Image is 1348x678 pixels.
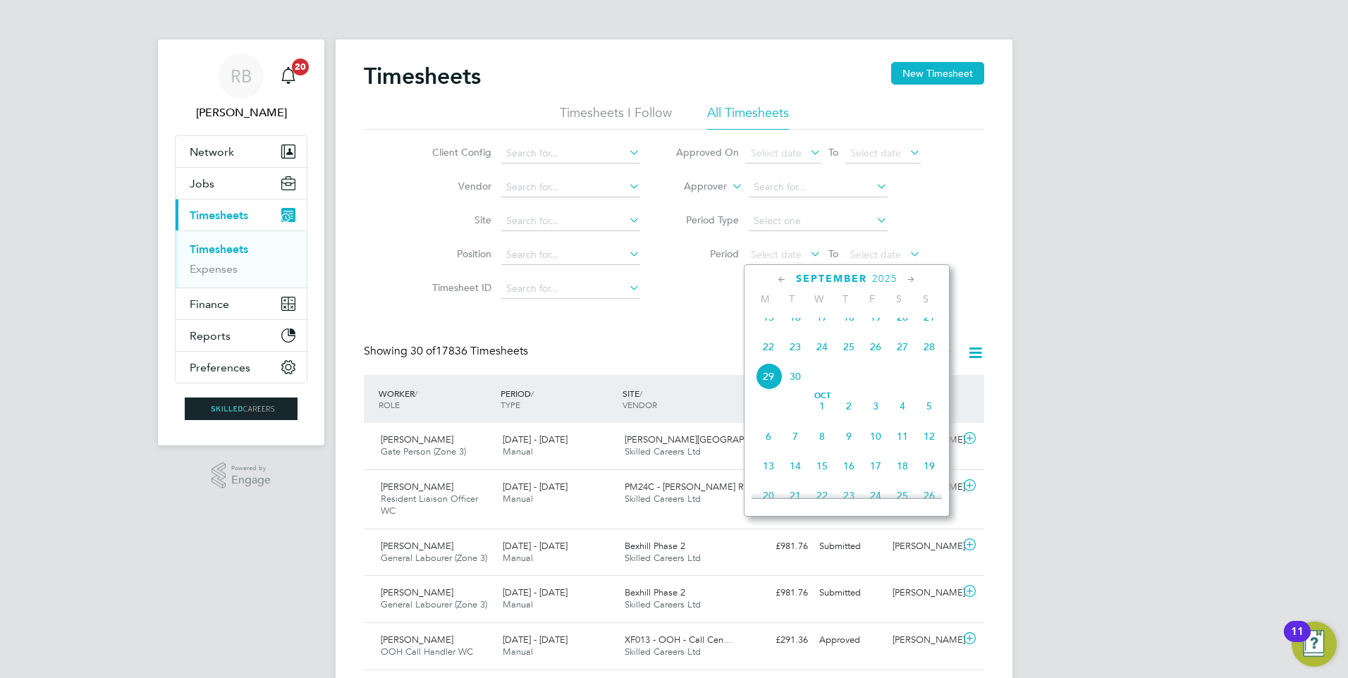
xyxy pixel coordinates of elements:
[190,297,229,311] span: Finance
[916,482,943,509] span: 26
[428,180,491,192] label: Vendor
[503,598,533,610] span: Manual
[675,247,739,260] label: Period
[410,344,528,358] span: 17836 Timesheets
[176,288,307,319] button: Finance
[740,629,814,652] div: £291.36
[623,399,657,410] span: VENDOR
[751,147,802,159] span: Select date
[755,423,782,450] span: 6
[428,247,491,260] label: Position
[190,242,248,256] a: Timesheets
[889,423,916,450] span: 11
[381,586,453,598] span: [PERSON_NAME]
[751,248,802,261] span: Select date
[832,292,859,305] span: T
[501,144,640,164] input: Search for...
[625,598,701,610] span: Skilled Careers Ltd
[887,629,960,652] div: [PERSON_NAME]
[752,292,778,305] span: M
[175,104,307,121] span: Ryan Burns
[176,320,307,351] button: Reports
[809,423,835,450] span: 8
[889,393,916,419] span: 4
[503,540,568,552] span: [DATE] - [DATE]
[176,352,307,383] button: Preferences
[503,481,568,493] span: [DATE] - [DATE]
[835,333,862,360] span: 25
[625,540,685,552] span: Bexhill Phase 2
[381,540,453,552] span: [PERSON_NAME]
[886,292,912,305] span: S
[862,304,889,331] span: 19
[503,493,533,505] span: Manual
[755,333,782,360] span: 22
[782,363,809,390] span: 30
[625,493,701,505] span: Skilled Careers Ltd
[835,393,862,419] span: 2
[175,54,307,121] a: RB[PERSON_NAME]
[625,634,733,646] span: XF013 - OOH - Call Cen…
[176,199,307,230] button: Timesheets
[809,393,835,400] span: Oct
[889,482,916,509] span: 25
[176,136,307,167] button: Network
[364,344,531,359] div: Showing
[639,388,642,399] span: /
[755,363,782,390] span: 29
[835,452,862,479] span: 16
[501,211,640,231] input: Search for...
[862,423,889,450] span: 10
[381,445,466,457] span: Gate Person (Zone 3)
[625,433,790,445] span: [PERSON_NAME][GEOGRAPHIC_DATA]
[872,273,897,285] span: 2025
[415,388,417,399] span: /
[503,634,568,646] span: [DATE] - [DATE]
[381,552,487,564] span: General Labourer (Zone 3)
[740,535,814,558] div: £981.76
[625,552,701,564] span: Skilled Careers Ltd
[755,482,782,509] span: 20
[782,304,809,331] span: 16
[859,292,886,305] span: F
[889,452,916,479] span: 18
[782,333,809,360] span: 23
[809,482,835,509] span: 22
[190,209,248,222] span: Timesheets
[381,493,478,517] span: Resident Liaison Officer WC
[675,214,739,226] label: Period Type
[364,62,481,90] h2: Timesheets
[805,292,832,305] span: W
[381,598,487,610] span: General Labourer (Zone 3)
[862,393,889,419] span: 3
[824,245,842,263] span: To
[796,273,867,285] span: September
[175,397,307,420] a: Go to home page
[176,230,307,288] div: Timesheets
[292,58,309,75] span: 20
[835,304,862,331] span: 18
[755,304,782,331] span: 15
[503,646,533,658] span: Manual
[158,39,324,445] nav: Main navigation
[809,393,835,419] span: 1
[862,452,889,479] span: 17
[503,445,533,457] span: Manual
[619,381,741,417] div: SITE
[887,581,960,605] div: [PERSON_NAME]
[912,292,939,305] span: S
[503,586,568,598] span: [DATE] - [DATE]
[916,304,943,331] span: 21
[501,178,640,197] input: Search for...
[916,333,943,360] span: 28
[755,452,782,479] span: 13
[231,67,252,85] span: RB
[381,433,453,445] span: [PERSON_NAME]
[531,388,534,399] span: /
[428,281,491,294] label: Timesheet ID
[749,178,888,197] input: Search for...
[501,399,520,410] span: TYPE
[891,62,984,85] button: New Timesheet
[889,333,916,360] span: 27
[887,535,960,558] div: [PERSON_NAME]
